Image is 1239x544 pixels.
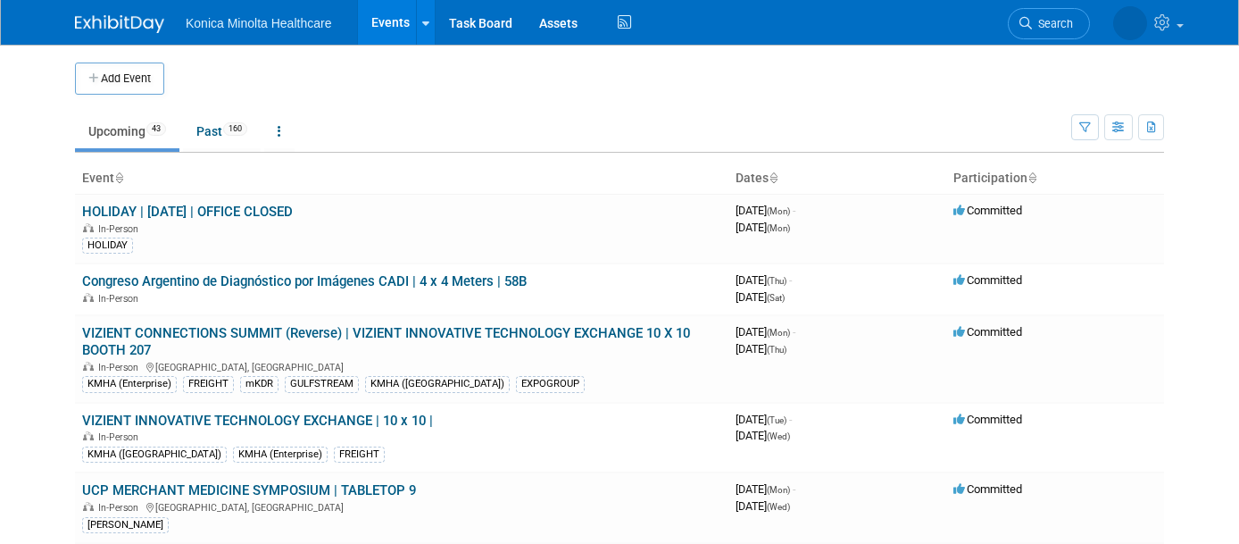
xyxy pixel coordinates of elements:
[736,325,795,339] span: [DATE]
[146,122,166,136] span: 43
[83,223,94,232] img: In-Person Event
[789,273,792,287] span: -
[953,204,1022,217] span: Committed
[98,362,144,373] span: In-Person
[789,413,792,426] span: -
[98,502,144,514] span: In-Person
[82,238,133,254] div: HOLIDAY
[75,163,728,194] th: Event
[767,223,790,233] span: (Mon)
[233,447,328,463] div: KMHA (Enterprise)
[334,447,385,463] div: FREIGHT
[516,376,585,392] div: EXPOGROUP
[82,517,169,533] div: [PERSON_NAME]
[82,413,433,429] a: VIZIENT INNOVATIVE TECHNOLOGY EXCHANGE | 10 x 10 |
[767,276,786,286] span: (Thu)
[75,63,164,95] button: Add Event
[114,171,123,185] a: Sort by Event Name
[82,325,690,358] a: VIZIENT CONNECTIONS SUMMIT (Reverse) | VIZIENT INNOVATIVE TECHNOLOGY EXCHANGE 10 X 10 BOOTH 207
[285,376,359,392] div: GULFSTREAM
[83,362,94,371] img: In-Person Event
[98,223,144,235] span: In-Person
[98,293,144,305] span: In-Person
[365,376,510,392] div: KMHA ([GEOGRAPHIC_DATA])
[82,273,527,289] a: Congreso Argentino de Diagnóstico por Imágenes CADI | 4 x 4 Meters | 58B
[83,502,94,511] img: In-Person Event
[183,114,261,148] a: Past160
[82,447,227,463] div: KMHA ([GEOGRAPHIC_DATA])
[767,328,790,338] span: (Mon)
[736,413,792,426] span: [DATE]
[736,273,792,287] span: [DATE]
[736,429,790,442] span: [DATE]
[953,273,1022,287] span: Committed
[83,293,94,302] img: In-Person Event
[98,431,144,443] span: In-Person
[728,163,946,194] th: Dates
[183,376,234,392] div: FREIGHT
[767,293,785,303] span: (Sat)
[767,345,786,355] span: (Thu)
[736,290,785,304] span: [DATE]
[186,16,331,30] span: Konica Minolta Healthcare
[767,485,790,495] span: (Mon)
[793,204,795,217] span: -
[736,204,795,217] span: [DATE]
[767,431,790,441] span: (Wed)
[82,482,416,498] a: UCP MERCHANT MEDICINE SYMPOSIUM | TABLETOP 9
[1113,6,1147,40] img: Annette O'Mahoney
[736,482,795,496] span: [DATE]
[1027,171,1036,185] a: Sort by Participation Type
[953,482,1022,496] span: Committed
[82,376,177,392] div: KMHA (Enterprise)
[240,376,279,392] div: mKDR
[736,342,786,356] span: [DATE]
[946,163,1164,194] th: Participation
[767,206,790,216] span: (Mon)
[767,502,790,512] span: (Wed)
[953,325,1022,339] span: Committed
[82,204,293,220] a: HOLIDAY | [DATE] | OFFICE CLOSED
[767,415,786,425] span: (Tue)
[793,325,795,339] span: -
[75,114,179,148] a: Upcoming43
[793,482,795,496] span: -
[736,221,790,234] span: [DATE]
[223,122,247,136] span: 160
[82,499,721,514] div: [GEOGRAPHIC_DATA], [GEOGRAPHIC_DATA]
[736,499,790,513] span: [DATE]
[1008,8,1090,39] a: Search
[75,15,164,33] img: ExhibitDay
[1032,17,1073,30] span: Search
[953,413,1022,426] span: Committed
[769,171,777,185] a: Sort by Start Date
[82,359,721,373] div: [GEOGRAPHIC_DATA], [GEOGRAPHIC_DATA]
[83,431,94,440] img: In-Person Event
